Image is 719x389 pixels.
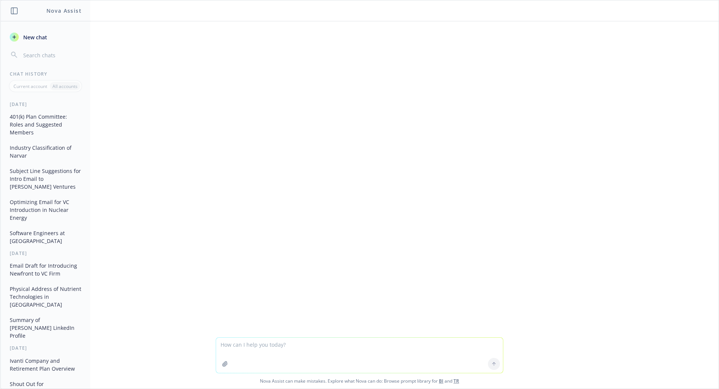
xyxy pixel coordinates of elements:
[1,101,90,107] div: [DATE]
[7,196,84,224] button: Optimizing Email for VC Introduction in Nuclear Energy
[52,83,78,89] p: All accounts
[22,50,81,60] input: Search chats
[439,378,443,384] a: BI
[7,227,84,247] button: Software Engineers at [GEOGRAPHIC_DATA]
[7,142,84,162] button: Industry Classification of Narvar
[453,378,459,384] a: TR
[1,71,90,77] div: Chat History
[1,250,90,256] div: [DATE]
[22,33,47,41] span: New chat
[7,110,84,139] button: 401(k) Plan Committee: Roles and Suggested Members
[7,165,84,193] button: Subject Line Suggestions for Intro Email to [PERSON_NAME] Ventures
[46,7,82,15] h1: Nova Assist
[13,83,47,89] p: Current account
[1,345,90,351] div: [DATE]
[7,283,84,311] button: Physical Address of Nutrient Technologies in [GEOGRAPHIC_DATA]
[7,259,84,280] button: Email Draft for Introducing Newfront to VC Firm
[7,30,84,44] button: New chat
[7,355,84,375] button: Ivanti Company and Retirement Plan Overview
[7,314,84,342] button: Summary of [PERSON_NAME] LinkedIn Profile
[3,373,716,389] span: Nova Assist can make mistakes. Explore what Nova can do: Browse prompt library for and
